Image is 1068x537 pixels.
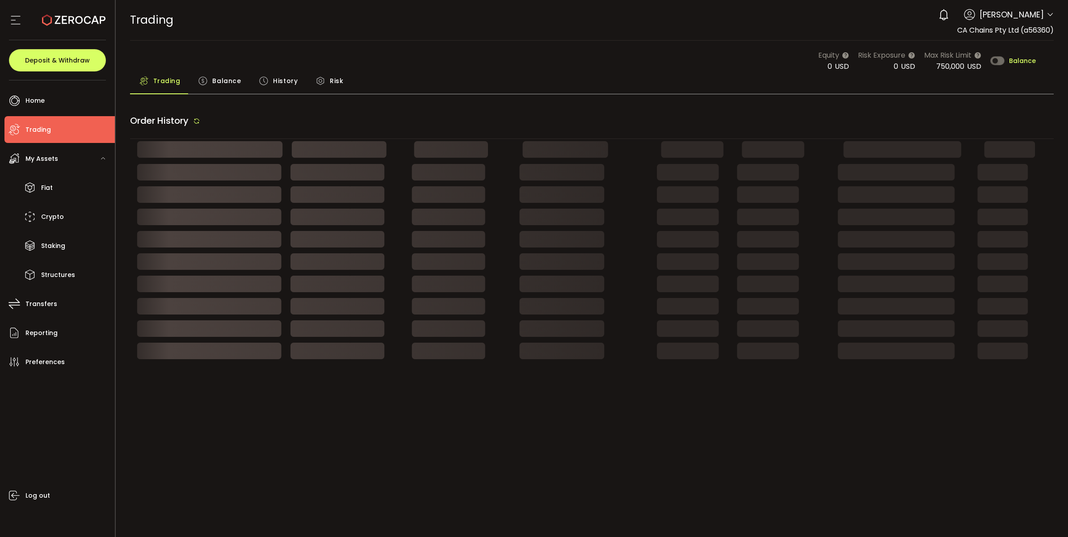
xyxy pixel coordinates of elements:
span: Trading [25,123,51,136]
span: Home [25,94,45,107]
span: Balance [1009,58,1036,64]
span: Balance [212,72,241,90]
span: Log out [25,489,50,502]
span: Risk [330,72,343,90]
span: Max Risk Limit [924,50,971,61]
span: [PERSON_NAME] [980,8,1044,21]
span: USD [967,61,981,71]
span: CA Chains Pty Ltd (a56360) [957,25,1054,35]
span: Staking [41,239,65,252]
span: Equity [818,50,839,61]
span: USD [901,61,915,71]
span: Risk Exposure [858,50,905,61]
span: Preferences [25,356,65,369]
span: 750,000 [936,61,964,71]
span: Trading [153,72,181,90]
span: My Assets [25,152,58,165]
span: USD [835,61,849,71]
span: Structures [41,268,75,281]
span: Reporting [25,327,58,340]
span: Order History [130,114,189,127]
span: History [273,72,298,90]
span: Trading [130,12,173,28]
span: Crypto [41,210,64,223]
span: 0 [894,61,898,71]
button: Deposit & Withdraw [9,49,106,71]
span: Transfers [25,298,57,310]
span: Fiat [41,181,53,194]
span: Deposit & Withdraw [25,57,90,63]
span: 0 [828,61,832,71]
